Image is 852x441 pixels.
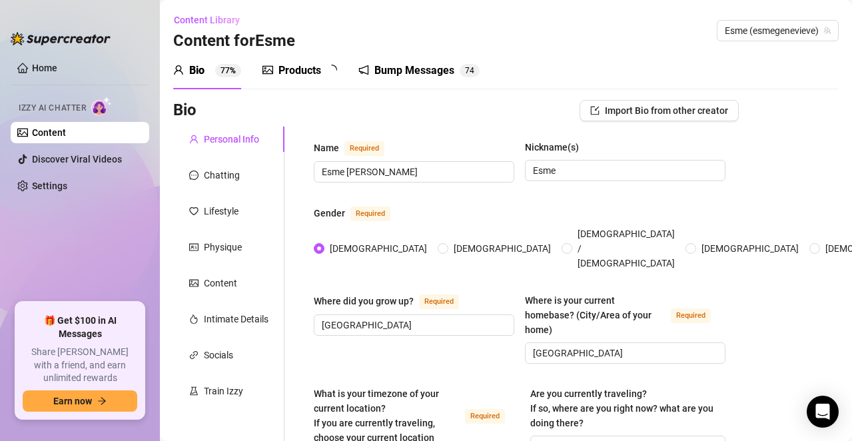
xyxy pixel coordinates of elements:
[324,241,432,256] span: [DEMOGRAPHIC_DATA]
[32,154,122,165] a: Discover Viral Videos
[322,165,504,179] input: Name
[525,293,665,337] div: Where is your current homebase? (City/Area of your home)
[32,181,67,191] a: Settings
[204,168,240,183] div: Chatting
[314,293,474,309] label: Where did you grow up?
[97,396,107,406] span: arrow-right
[173,65,184,75] span: user
[189,207,199,216] span: heart
[189,350,199,360] span: link
[580,100,739,121] button: Import Bio from other creator
[173,31,295,52] h3: Content for Esme
[530,388,713,428] span: Are you currently traveling? If so, where are you right now? what are you doing there?
[314,140,399,156] label: Name
[189,314,199,324] span: fire
[590,106,600,115] span: import
[215,64,241,77] sup: 77%
[204,384,243,398] div: Train Izzy
[460,64,480,77] sup: 74
[605,105,728,116] span: Import Bio from other creator
[189,278,199,288] span: picture
[314,205,405,221] label: Gender
[204,132,259,147] div: Personal Info
[32,63,57,73] a: Home
[314,294,414,308] div: Where did you grow up?
[807,396,839,428] div: Open Intercom Messenger
[189,386,199,396] span: experiment
[32,127,66,138] a: Content
[358,65,369,75] span: notification
[204,348,233,362] div: Socials
[470,66,474,75] span: 4
[189,135,199,144] span: user
[419,294,459,309] span: Required
[174,15,240,25] span: Content Library
[278,63,321,79] div: Products
[322,318,504,332] input: Where did you grow up?
[314,141,339,155] div: Name
[374,63,454,79] div: Bump Messages
[189,63,205,79] div: Bio
[324,63,339,77] span: loading
[204,276,237,290] div: Content
[19,102,86,115] span: Izzy AI Chatter
[189,242,199,252] span: idcard
[91,97,112,116] img: AI Chatter
[465,66,470,75] span: 7
[314,206,345,220] div: Gender
[572,226,680,270] span: [DEMOGRAPHIC_DATA] / [DEMOGRAPHIC_DATA]
[671,308,711,323] span: Required
[173,9,250,31] button: Content Library
[823,27,831,35] span: team
[725,21,831,41] span: Esme (esmegenevieve)
[53,396,92,406] span: Earn now
[525,293,725,337] label: Where is your current homebase? (City/Area of your home)
[189,171,199,180] span: message
[525,140,588,155] label: Nickname(s)
[533,346,715,360] input: Where is your current homebase? (City/Area of your home)
[204,204,238,219] div: Lifestyle
[533,163,715,178] input: Nickname(s)
[344,141,384,156] span: Required
[448,241,556,256] span: [DEMOGRAPHIC_DATA]
[350,207,390,221] span: Required
[262,65,273,75] span: picture
[23,346,137,385] span: Share [PERSON_NAME] with a friend, and earn unlimited rewards
[204,312,268,326] div: Intimate Details
[23,390,137,412] button: Earn nowarrow-right
[23,314,137,340] span: 🎁 Get $100 in AI Messages
[696,241,804,256] span: [DEMOGRAPHIC_DATA]
[525,140,579,155] div: Nickname(s)
[173,100,197,121] h3: Bio
[11,32,111,45] img: logo-BBDzfeDw.svg
[465,409,505,424] span: Required
[204,240,242,254] div: Physique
